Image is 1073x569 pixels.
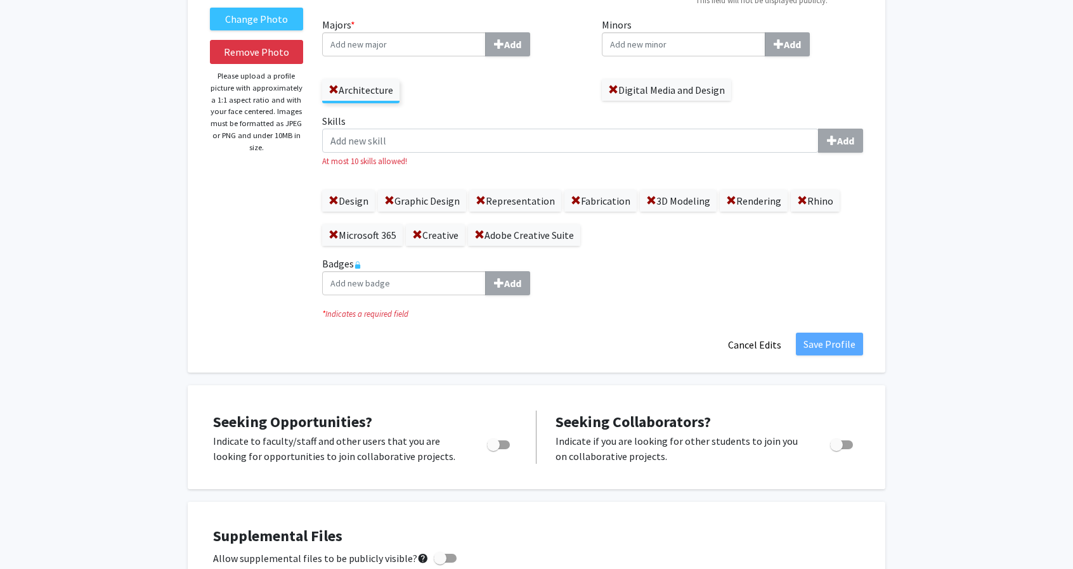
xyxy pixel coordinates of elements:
[322,79,400,101] label: Architecture
[322,113,863,153] label: Skills
[406,224,465,246] label: Creative
[504,277,521,290] b: Add
[210,8,303,30] label: ChangeProfile Picture
[322,155,863,167] small: At most 10 skills allowed!
[825,433,860,452] div: Toggle
[322,129,819,153] input: SkillsAdd
[602,17,863,56] label: Minors
[213,433,463,464] p: Indicate to faculty/staff and other users that you are looking for opportunities to join collabor...
[818,129,863,153] button: Skills
[602,79,731,101] label: Digital Media and Design
[213,527,860,546] h4: Supplemental Files
[556,412,711,432] span: Seeking Collaborators?
[485,271,530,295] button: Badges
[322,256,863,295] label: Badges
[765,32,810,56] button: Minors
[468,224,580,246] label: Adobe Creative Suite
[322,271,486,295] input: BadgesAdd
[417,551,429,566] mat-icon: help
[720,333,790,357] button: Cancel Edits
[791,190,840,212] label: Rhino
[10,512,54,559] iframe: Chat
[485,32,530,56] button: Majors*
[322,32,486,56] input: Majors*Add
[469,190,561,212] label: Representation
[322,17,583,56] label: Majors
[213,551,429,566] span: Allow supplemental files to be publicly visible?
[837,134,854,147] b: Add
[556,433,806,464] p: Indicate if you are looking for other students to join you on collaborative projects.
[322,308,863,320] i: Indicates a required field
[504,38,521,51] b: Add
[640,190,717,212] label: 3D Modeling
[213,412,372,432] span: Seeking Opportunities?
[210,40,303,64] button: Remove Photo
[322,224,403,246] label: Microsoft 365
[210,70,303,153] p: Please upload a profile picture with approximately a 1:1 aspect ratio and with your face centered...
[784,38,801,51] b: Add
[322,190,375,212] label: Design
[482,433,517,452] div: Toggle
[378,190,466,212] label: Graphic Design
[796,333,863,355] button: Save Profile
[602,32,765,56] input: MinorsAdd
[564,190,637,212] label: Fabrication
[720,190,788,212] label: Rendering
